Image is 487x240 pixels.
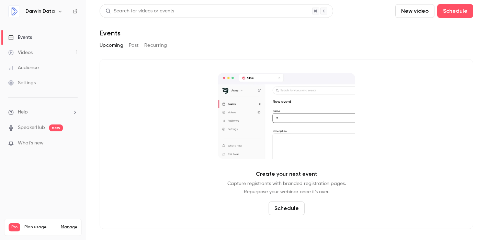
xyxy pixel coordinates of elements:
span: Help [18,109,28,116]
iframe: Noticeable Trigger [69,140,78,146]
span: Plan usage [24,225,57,230]
button: Upcoming [100,40,123,51]
p: Capture registrants with branded registration pages. Repurpose your webinar once it's over. [227,179,346,196]
p: Create your next event [256,170,317,178]
h1: Events [100,29,121,37]
div: Settings [8,79,36,86]
img: Darwin Data [9,6,20,17]
div: Videos [8,49,33,56]
div: Events [8,34,32,41]
button: Schedule [269,201,305,215]
a: SpeakerHub [18,124,45,131]
span: new [49,124,63,131]
button: New video [395,4,434,18]
div: Audience [8,64,39,71]
span: Pro [9,223,20,231]
button: Schedule [437,4,473,18]
button: Recurring [144,40,167,51]
a: Manage [61,225,77,230]
button: Past [129,40,139,51]
span: What's new [18,140,44,147]
li: help-dropdown-opener [8,109,78,116]
h6: Darwin Data [25,8,55,15]
div: Search for videos or events [105,8,174,15]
